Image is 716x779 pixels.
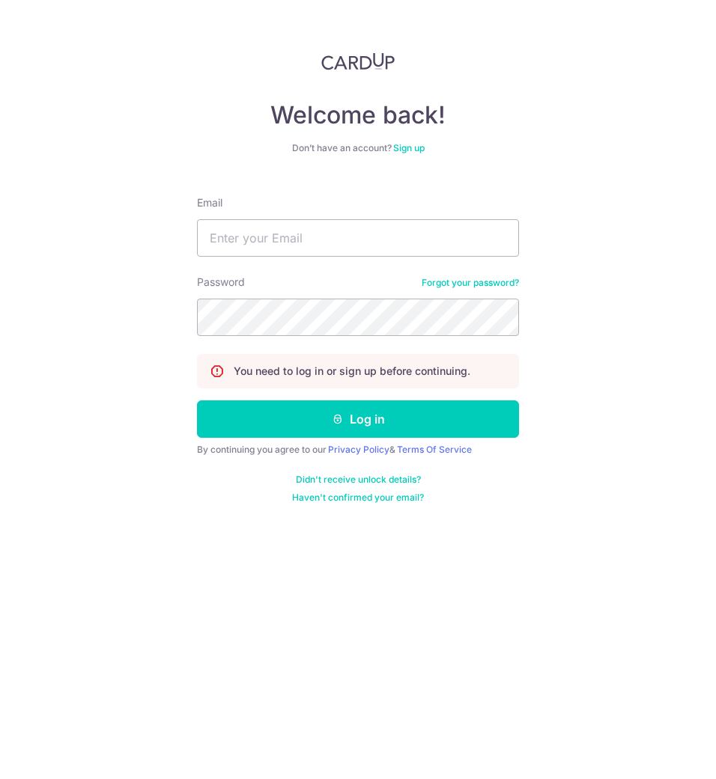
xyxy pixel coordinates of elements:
[197,195,222,210] label: Email
[197,100,519,130] h4: Welcome back!
[234,364,470,379] p: You need to log in or sign up before continuing.
[197,444,519,456] div: By continuing you agree to our &
[397,444,472,455] a: Terms Of Service
[197,142,519,154] div: Don’t have an account?
[422,277,519,289] a: Forgot your password?
[197,219,519,257] input: Enter your Email
[197,275,245,290] label: Password
[292,492,424,504] a: Haven't confirmed your email?
[328,444,389,455] a: Privacy Policy
[197,400,519,438] button: Log in
[296,474,421,486] a: Didn't receive unlock details?
[321,52,395,70] img: CardUp Logo
[393,142,425,153] a: Sign up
